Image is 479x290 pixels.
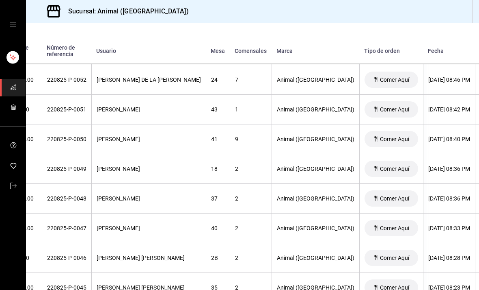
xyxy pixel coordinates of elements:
div: 2 [235,166,267,172]
div: Mesa [211,48,225,54]
div: [DATE] 08:28 PM [428,255,470,261]
span: Comer Aquí [377,166,412,172]
div: 220825-P-0048 [47,195,86,202]
div: 24 [211,76,225,83]
div: Tipo de orden [364,48,418,54]
div: Animal ([GEOGRAPHIC_DATA]) [277,255,354,261]
div: Comensales [235,48,267,54]
div: [DATE] 08:36 PM [428,166,470,172]
div: [PERSON_NAME] [97,225,201,231]
div: Animal ([GEOGRAPHIC_DATA]) [277,106,354,113]
h3: Sucursal: Animal ([GEOGRAPHIC_DATA]) [62,7,189,16]
div: 220825-P-0051 [47,106,86,113]
div: [PERSON_NAME] DE LA [PERSON_NAME] [97,76,201,83]
div: Animal ([GEOGRAPHIC_DATA]) [277,195,354,202]
div: [PERSON_NAME] [97,195,201,202]
div: [DATE] 08:40 PM [428,136,470,142]
div: 1 [235,106,267,113]
div: 18 [211,166,225,172]
div: 220825-P-0046 [47,255,86,261]
div: 9 [235,136,267,142]
span: Comer Aquí [377,106,412,113]
span: Comer Aquí [377,136,412,142]
div: 2 [235,195,267,202]
div: 43 [211,106,225,113]
div: [DATE] 08:46 PM [428,76,470,83]
div: 40 [211,225,225,231]
div: [PERSON_NAME] [97,136,201,142]
span: Comer Aquí [377,225,412,231]
div: 2 [235,255,267,261]
div: 2B [211,255,225,261]
div: Fecha [428,48,470,54]
div: [DATE] 08:36 PM [428,195,470,202]
span: Comer Aquí [377,76,412,83]
span: Comer Aquí [377,195,412,202]
div: Marca [276,48,354,54]
div: 7 [235,76,267,83]
div: 220825-P-0052 [47,76,86,83]
span: Comer Aquí [377,255,412,261]
div: Número de referencia [47,44,86,57]
div: Animal ([GEOGRAPHIC_DATA]) [277,136,354,142]
div: 220825-P-0050 [47,136,86,142]
div: Animal ([GEOGRAPHIC_DATA]) [277,76,354,83]
div: Usuario [96,48,201,54]
div: 41 [211,136,225,142]
div: 37 [211,195,225,202]
div: [PERSON_NAME] [97,166,201,172]
div: [PERSON_NAME] [PERSON_NAME] [97,255,201,261]
div: Animal ([GEOGRAPHIC_DATA]) [277,225,354,231]
div: 2 [235,225,267,231]
div: [PERSON_NAME] [97,106,201,113]
div: 220825-P-0049 [47,166,86,172]
div: 220825-P-0047 [47,225,86,231]
div: [DATE] 08:33 PM [428,225,470,231]
button: open drawer [10,21,16,28]
div: [DATE] 08:42 PM [428,106,470,113]
div: Animal ([GEOGRAPHIC_DATA]) [277,166,354,172]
